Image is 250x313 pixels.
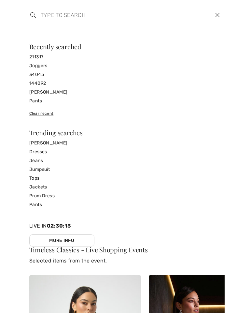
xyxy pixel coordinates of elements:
[29,61,221,70] a: Joggers
[29,174,221,183] a: Tops
[29,222,94,246] div: Live In
[30,12,36,18] img: search the website
[29,52,221,61] a: 211317
[29,70,221,79] a: 34045
[29,183,221,191] a: Jackets
[47,223,71,229] span: 02:30:13
[15,5,29,10] span: Chat
[29,156,221,165] a: Jeans
[29,191,221,200] a: Prom Dress
[36,5,173,25] input: TYPE TO SEARCH
[29,165,221,174] a: Jumpsuit
[29,139,221,147] a: [PERSON_NAME]
[29,200,221,209] a: Pants
[29,79,221,88] a: 144092
[29,234,94,246] a: More Info
[29,97,221,105] a: Pants
[29,129,221,136] div: Trending searches
[29,88,221,97] a: [PERSON_NAME]
[29,257,221,265] p: Selected items from the event.
[29,147,221,156] a: Dresses
[29,245,148,254] span: Timeless Classics - Live Shopping Events
[29,111,221,116] div: Clear recent
[213,10,222,20] button: Close
[29,43,221,50] div: Recently searched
